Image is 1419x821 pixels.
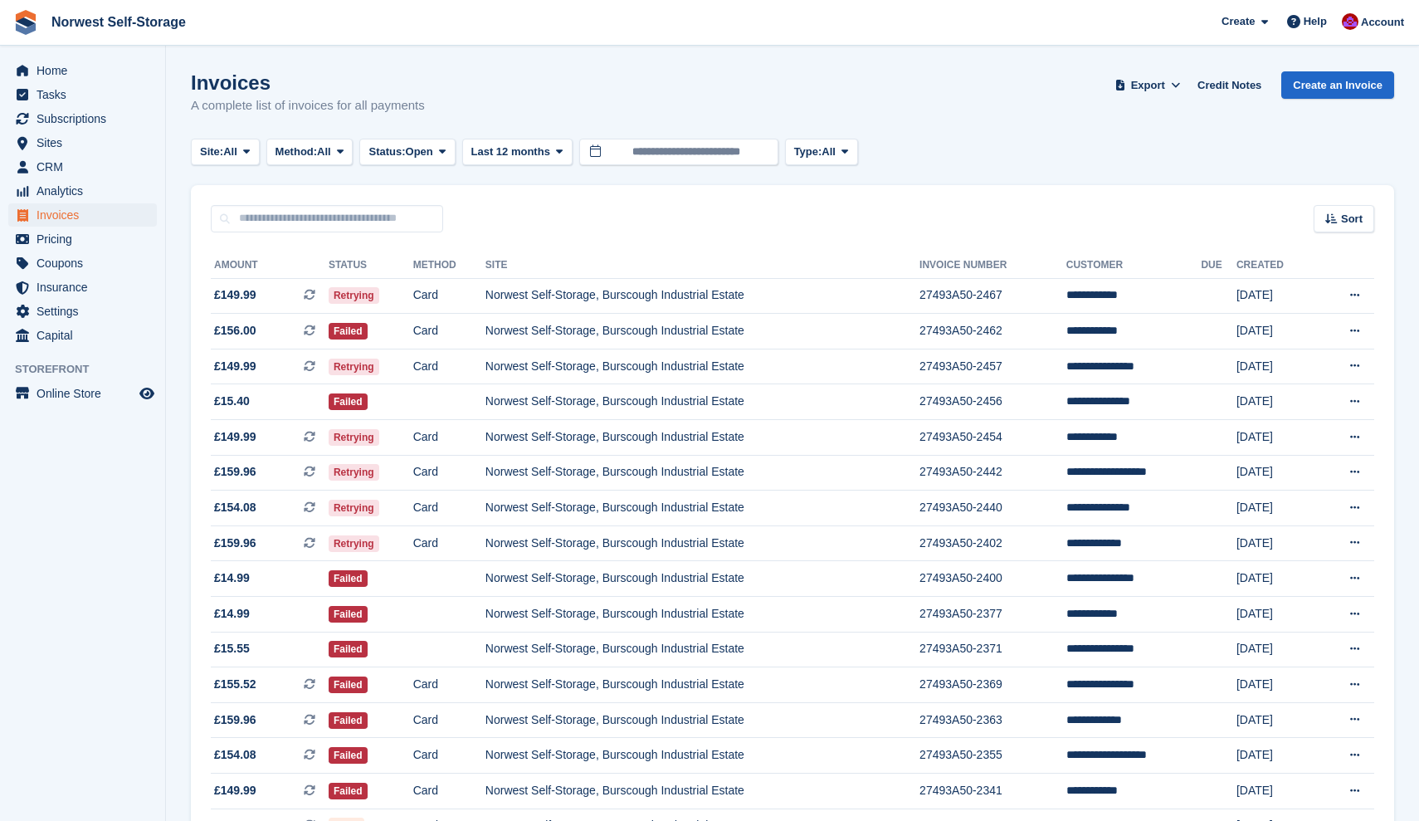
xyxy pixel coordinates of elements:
td: Card [413,774,485,809]
td: Norwest Self-Storage, Burscough Industrial Estate [485,349,919,384]
td: [DATE] [1236,667,1316,703]
td: [DATE] [1236,774,1316,809]
td: Norwest Self-Storage, Burscough Industrial Estate [485,738,919,774]
td: [DATE] [1236,455,1316,491]
span: Failed [329,712,368,729]
td: Card [413,491,485,526]
td: [DATE] [1236,384,1316,420]
td: 27493A50-2400 [919,561,1066,597]
span: Site: [200,144,223,160]
span: Account [1361,14,1404,31]
span: Failed [329,641,368,657]
span: Online Store [37,382,136,405]
td: Card [413,420,485,456]
span: £149.99 [214,286,256,304]
td: Norwest Self-Storage, Burscough Industrial Estate [485,597,919,633]
a: menu [8,131,157,154]
span: £15.55 [214,640,250,657]
td: Norwest Self-Storage, Burscough Industrial Estate [485,491,919,526]
td: 27493A50-2341 [919,774,1066,809]
span: Pricing [37,227,136,251]
td: Norwest Self-Storage, Burscough Industrial Estate [485,525,919,561]
button: Type: All [785,139,858,166]
span: Export [1131,77,1165,94]
td: 27493A50-2402 [919,525,1066,561]
td: 27493A50-2377 [919,597,1066,633]
td: Norwest Self-Storage, Burscough Industrial Estate [485,420,919,456]
a: menu [8,59,157,82]
td: 27493A50-2462 [919,314,1066,349]
span: Failed [329,570,368,587]
span: £149.99 [214,358,256,375]
span: Help [1304,13,1327,30]
td: Norwest Self-Storage, Burscough Industrial Estate [485,384,919,420]
a: menu [8,155,157,178]
span: Status: [368,144,405,160]
td: 27493A50-2467 [919,278,1066,314]
td: 27493A50-2454 [919,420,1066,456]
a: menu [8,203,157,227]
td: Card [413,738,485,774]
td: Card [413,314,485,349]
a: menu [8,300,157,323]
span: Retrying [329,464,379,481]
a: menu [8,324,157,347]
td: Norwest Self-Storage, Burscough Industrial Estate [485,774,919,809]
td: [DATE] [1236,525,1316,561]
span: Storefront [15,361,165,378]
span: £155.52 [214,676,256,693]
a: Norwest Self-Storage [45,8,193,36]
td: Norwest Self-Storage, Burscough Industrial Estate [485,632,919,667]
a: menu [8,83,157,106]
span: £149.99 [214,782,256,799]
td: [DATE] [1236,491,1316,526]
td: Norwest Self-Storage, Burscough Industrial Estate [485,455,919,491]
a: menu [8,179,157,203]
span: £15.40 [214,393,250,410]
td: [DATE] [1236,597,1316,633]
span: Method: [276,144,318,160]
span: Sort [1341,211,1363,227]
a: menu [8,227,157,251]
span: £156.00 [214,322,256,340]
td: Card [413,278,485,314]
td: Card [413,349,485,384]
a: menu [8,107,157,130]
span: CRM [37,155,136,178]
td: Card [413,702,485,738]
th: Status [329,252,413,279]
td: 27493A50-2369 [919,667,1066,703]
img: Daniel Grensinger [1342,13,1358,30]
span: Settings [37,300,136,323]
a: menu [8,382,157,405]
span: Tasks [37,83,136,106]
p: A complete list of invoices for all payments [191,96,425,115]
span: Retrying [329,535,379,552]
td: Norwest Self-Storage, Burscough Industrial Estate [485,314,919,349]
span: £159.96 [214,711,256,729]
td: 27493A50-2457 [919,349,1066,384]
th: Created [1236,252,1316,279]
span: Last 12 months [471,144,550,160]
button: Method: All [266,139,354,166]
th: Method [413,252,485,279]
span: £154.08 [214,746,256,764]
span: Analytics [37,179,136,203]
td: [DATE] [1236,278,1316,314]
td: Card [413,455,485,491]
span: Failed [329,783,368,799]
span: Failed [329,677,368,693]
td: 27493A50-2442 [919,455,1066,491]
td: 27493A50-2355 [919,738,1066,774]
td: [DATE] [1236,702,1316,738]
span: Retrying [329,287,379,304]
a: menu [8,276,157,299]
span: Retrying [329,429,379,446]
span: £149.99 [214,428,256,446]
span: Retrying [329,500,379,516]
span: Failed [329,393,368,410]
span: Retrying [329,359,379,375]
span: Create [1222,13,1255,30]
span: £14.99 [214,569,250,587]
span: All [317,144,331,160]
